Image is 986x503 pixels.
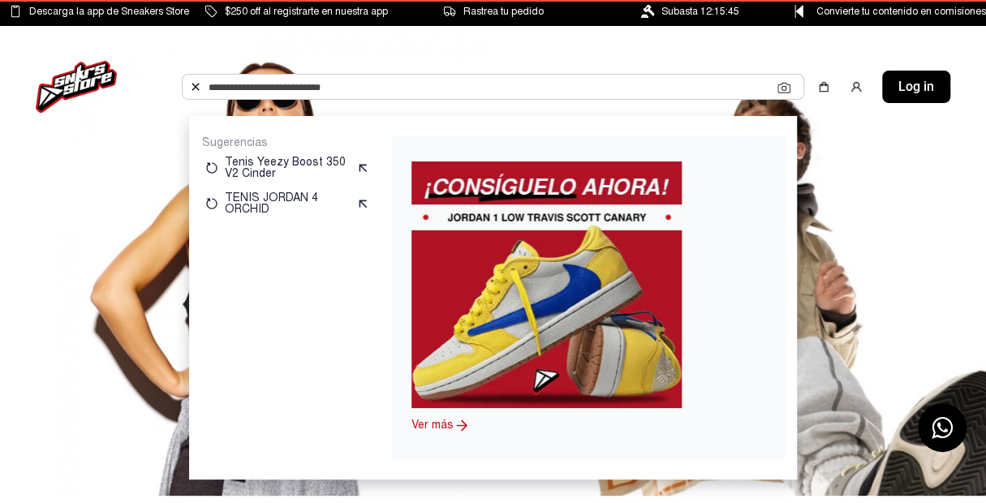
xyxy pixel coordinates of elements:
p: Sugerencias [202,135,372,150]
img: suggest.svg [356,197,369,210]
span: Rastrea tu pedido [463,2,544,20]
img: Cámara [777,81,790,94]
img: user [850,80,863,93]
img: Control Point Icon [789,5,809,18]
p: Tenis Yeezy Boost 350 V2 Cinder [225,157,350,179]
img: restart.svg [205,161,218,174]
span: Subasta 12:15:45 [661,2,739,20]
span: $250 off al registrarte en nuestra app [225,2,388,20]
p: TENIS JORDAN 4 ORCHID [225,192,350,215]
img: restart.svg [205,197,218,210]
span: Descarga la app de Sneakers Store [29,2,189,20]
img: shopping [817,80,830,93]
span: Convierte tu contenido en comisiones [816,2,986,20]
img: suggest.svg [356,161,369,174]
a: Ver más [411,418,454,432]
img: logo [36,61,117,113]
span: Log in [898,77,934,97]
img: Buscar [189,80,202,93]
